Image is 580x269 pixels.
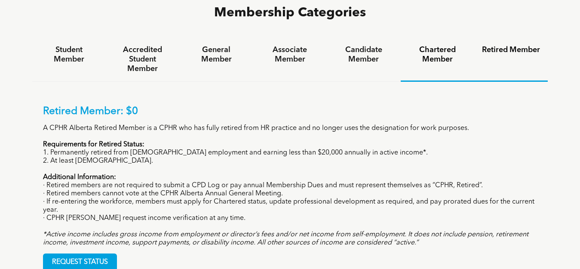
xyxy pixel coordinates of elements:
p: A CPHR Alberta Retired Member is a CPHR who has fully retired from HR practice and no longer uses... [43,124,537,133]
h4: Associate Member [261,45,319,64]
strong: Additional Information: [43,174,116,181]
p: 1. Permanently retired from [DEMOGRAPHIC_DATA] employment and earning less than $20,000 annually ... [43,149,537,157]
h4: Candidate Member [334,45,393,64]
p: · Retired members are not required to submit a CPD Log or pay annual Membership Dues and must rep... [43,182,537,190]
p: · CPHR [PERSON_NAME] request income verification at any time. [43,214,537,223]
h4: Student Member [40,45,98,64]
p: 2. At least [DEMOGRAPHIC_DATA]. [43,157,537,165]
h4: Chartered Member [408,45,466,64]
em: *Active income includes gross income from employment or director’s fees and/or net income from se... [43,231,528,246]
p: Retired Member: $0 [43,105,537,118]
p: · If re-entering the workforce, members must apply for Chartered status, update professional deve... [43,198,537,214]
h4: General Member [187,45,245,64]
p: · Retired members cannot vote at the CPHR Alberta Annual General Meeting. [43,190,537,198]
span: Membership Categories [214,6,366,19]
h4: Retired Member [482,45,540,55]
h4: Accredited Student Member [114,45,172,74]
strong: Requirements for Retired Status: [43,141,144,148]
